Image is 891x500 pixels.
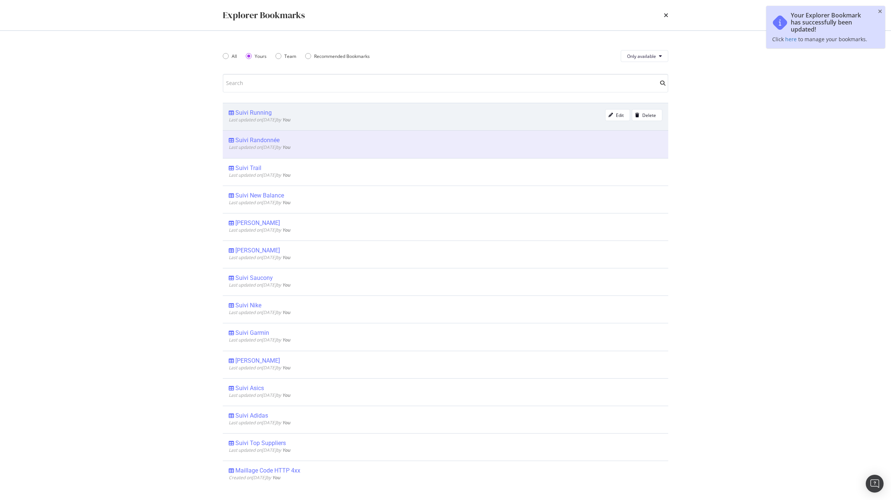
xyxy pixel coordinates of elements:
[282,144,290,150] b: You
[282,254,290,261] b: You
[229,419,290,426] span: Last updated on [DATE] by
[282,337,290,343] b: You
[235,164,261,172] div: Suivi Trail
[621,50,668,62] button: Only available
[282,199,290,206] b: You
[229,337,290,343] span: Last updated on [DATE] by
[223,9,305,22] div: Explorer Bookmarks
[305,53,370,59] div: Recommended Bookmarks
[229,447,290,453] span: Last updated on [DATE] by
[235,385,264,392] div: Suivi Asics
[627,53,656,59] span: Only available
[229,227,290,233] span: Last updated on [DATE] by
[246,53,267,59] div: Yours
[229,172,290,178] span: Last updated on [DATE] by
[282,365,290,371] b: You
[235,192,284,199] div: Suivi New Balance
[282,172,290,178] b: You
[785,36,797,43] a: here
[282,227,290,233] b: You
[235,247,280,254] div: [PERSON_NAME]
[642,112,656,118] div: Delete
[229,254,290,261] span: Last updated on [DATE] by
[255,53,267,59] div: Yours
[232,53,237,59] div: All
[223,74,668,92] input: Search
[235,302,261,309] div: Suivi Nike
[282,419,290,426] b: You
[229,474,280,481] span: Created on [DATE] by
[235,137,280,144] div: Suivi Randonnée
[791,12,872,33] div: Your Explorer Bookmark has successfully been updated!
[664,9,668,22] div: times
[282,392,290,398] b: You
[314,53,370,59] div: Recommended Bookmarks
[235,219,280,227] div: [PERSON_NAME]
[284,53,296,59] div: Team
[229,392,290,398] span: Last updated on [DATE] by
[229,309,290,316] span: Last updated on [DATE] by
[632,109,662,121] button: Delete
[235,439,286,447] div: Suivi Top Suppliers
[235,412,268,419] div: Suivi Adidas
[282,309,290,316] b: You
[772,36,867,43] span: Click to manage your bookmarks.
[235,467,300,474] div: Maillage Code HTTP 4xx
[235,357,280,365] div: [PERSON_NAME]
[282,447,290,453] b: You
[229,365,290,371] span: Last updated on [DATE] by
[616,112,624,118] div: Edit
[229,199,290,206] span: Last updated on [DATE] by
[229,144,290,150] span: Last updated on [DATE] by
[235,329,269,337] div: Suivi Garmin
[605,109,630,121] button: Edit
[275,53,296,59] div: Team
[272,474,280,481] b: You
[282,117,290,123] b: You
[878,9,882,14] div: close toast
[223,53,237,59] div: All
[866,475,884,493] div: Open Intercom Messenger
[235,274,273,282] div: Suivi Saucony
[282,282,290,288] b: You
[229,282,290,288] span: Last updated on [DATE] by
[235,109,272,117] div: Suivi Running
[229,117,290,123] span: Last updated on [DATE] by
